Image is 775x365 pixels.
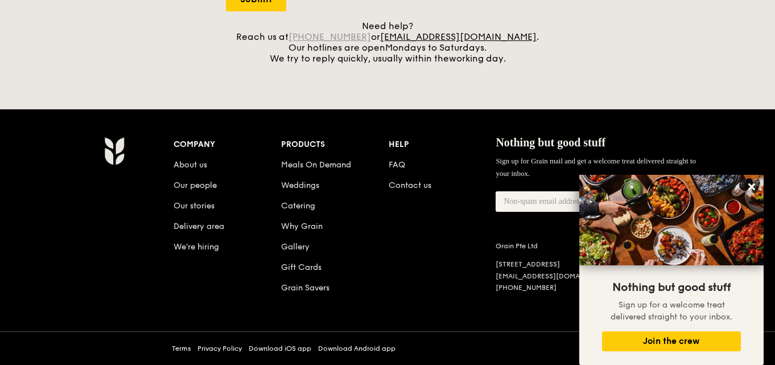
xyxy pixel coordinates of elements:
[288,31,371,42] a: [PHONE_NUMBER]
[281,283,329,293] a: Grain Savers
[743,178,761,196] button: Close
[496,136,605,149] span: Nothing but good stuff
[174,242,219,252] a: We’re hiring
[380,31,537,42] a: [EMAIL_ADDRESS][DOMAIN_NAME]
[612,281,731,294] span: Nothing but good stuff
[385,42,487,53] span: Mondays to Saturdays.
[174,201,215,211] a: Our stories
[104,137,124,165] img: Grain
[174,137,281,153] div: Company
[174,222,224,231] a: Delivery area
[174,160,207,170] a: About us
[496,260,642,269] div: [STREET_ADDRESS]
[318,344,395,353] a: Download Android app
[281,137,389,153] div: Products
[249,344,311,353] a: Download iOS app
[172,344,191,353] a: Terms
[281,222,323,231] a: Why Grain
[389,181,431,190] a: Contact us
[602,331,741,351] button: Join the crew
[579,175,764,265] img: DSC07876-Edit02-Large.jpeg
[611,300,732,322] span: Sign up for a welcome treat delivered straight to your inbox.
[197,344,242,353] a: Privacy Policy
[281,160,351,170] a: Meals On Demand
[449,53,506,64] span: working day.
[226,20,549,64] div: Need help? Reach us at or . Our hotlines are open We try to reply quickly, usually within the
[496,284,556,292] a: [PHONE_NUMBER]
[281,181,319,190] a: Weddings
[496,241,642,251] div: Grain Pte Ltd
[496,272,613,280] a: [EMAIL_ADDRESS][DOMAIN_NAME]
[496,191,622,212] input: Non-spam email address
[281,263,321,272] a: Gift Cards
[281,201,315,211] a: Catering
[174,181,217,190] a: Our people
[281,242,310,252] a: Gallery
[389,160,405,170] a: FAQ
[496,157,696,178] span: Sign up for Grain mail and get a welcome treat delivered straight to your inbox.
[389,137,496,153] div: Help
